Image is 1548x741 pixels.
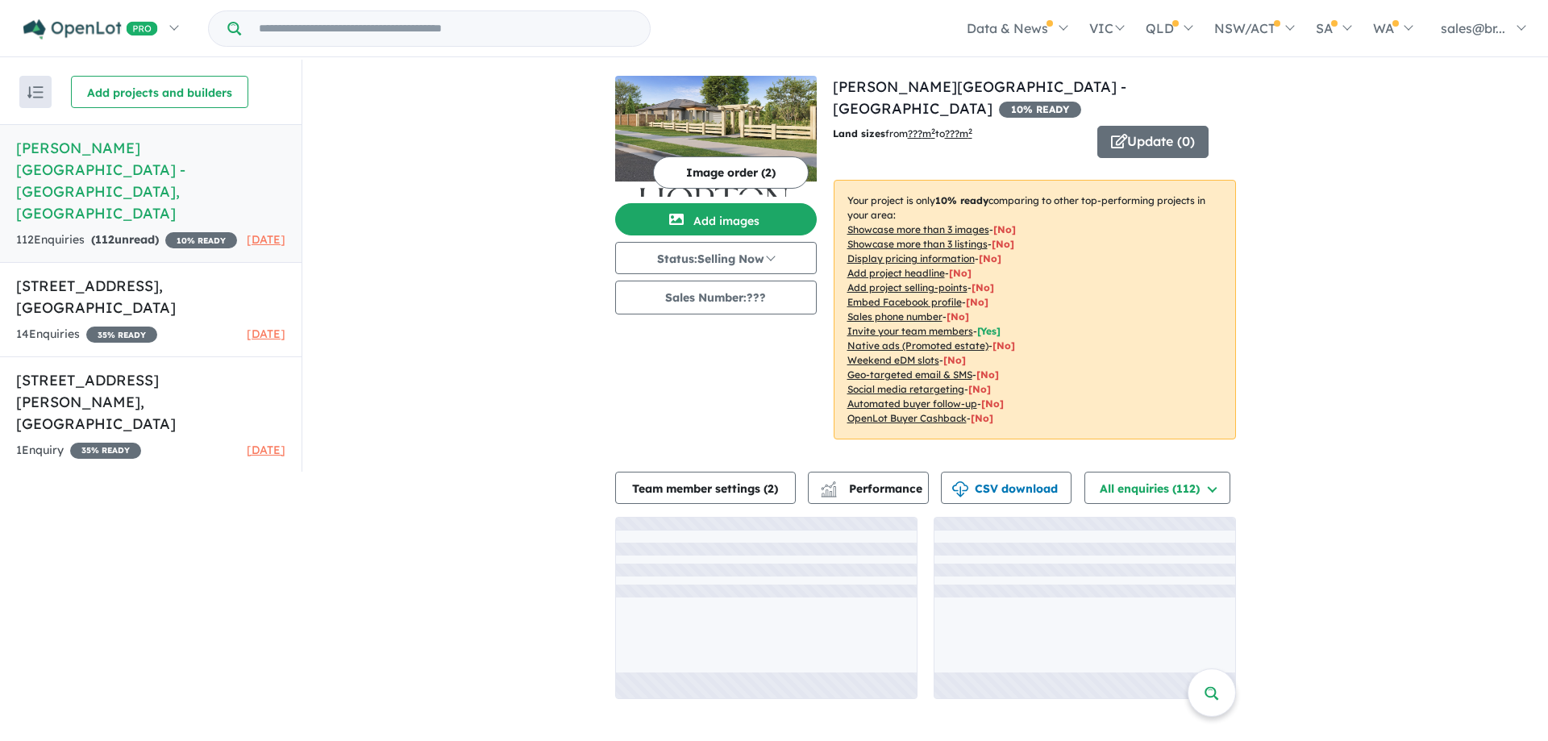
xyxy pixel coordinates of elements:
span: 2 [768,481,774,496]
button: Add projects and builders [71,76,248,108]
img: bar-chart.svg [821,486,837,497]
button: Team member settings (2) [615,472,796,504]
u: OpenLot Buyer Cashback [847,412,967,424]
span: [ No ] [947,310,969,323]
strong: ( unread) [91,232,159,247]
h5: [STREET_ADDRESS] , [GEOGRAPHIC_DATA] [16,275,285,318]
u: Sales phone number [847,310,943,323]
u: Weekend eDM slots [847,354,939,366]
sup: 2 [968,127,972,135]
span: sales@br... [1441,20,1505,36]
u: Add project headline [847,267,945,279]
img: Openlot PRO Logo White [23,19,158,40]
u: Showcase more than 3 listings [847,238,988,250]
span: 10 % READY [165,232,237,248]
u: Display pricing information [847,252,975,264]
span: [No] [992,339,1015,352]
u: Automated buyer follow-up [847,398,977,410]
button: Status:Selling Now [615,242,817,274]
span: Performance [823,481,922,496]
button: Performance [808,472,929,504]
u: Showcase more than 3 images [847,223,989,235]
span: [DATE] [247,443,285,457]
button: CSV download [941,472,1072,504]
span: [ No ] [966,296,988,308]
span: 112 [95,232,114,247]
span: [No] [968,383,991,395]
u: Social media retargeting [847,383,964,395]
span: [ No ] [993,223,1016,235]
u: ???m [945,127,972,139]
p: Your project is only comparing to other top-performing projects in your area: - - - - - - - - - -... [834,180,1236,439]
span: [No] [976,368,999,381]
u: ??? m [908,127,935,139]
h5: [PERSON_NAME][GEOGRAPHIC_DATA] - [GEOGRAPHIC_DATA] , [GEOGRAPHIC_DATA] [16,137,285,224]
b: 10 % ready [935,194,988,206]
u: Native ads (Promoted estate) [847,339,988,352]
span: [ Yes ] [977,325,1001,337]
span: [ No ] [949,267,972,279]
span: 10 % READY [999,102,1081,118]
div: 112 Enquir ies [16,231,237,250]
span: [ No ] [972,281,994,293]
div: 14 Enquir ies [16,325,157,344]
span: 35 % READY [86,327,157,343]
img: download icon [952,481,968,497]
span: 35 % READY [70,443,141,459]
span: [No] [943,354,966,366]
button: Sales Number:??? [615,281,817,314]
u: Geo-targeted email & SMS [847,368,972,381]
span: [ No ] [992,238,1014,250]
span: [DATE] [247,232,285,247]
input: Try estate name, suburb, builder or developer [244,11,647,46]
img: sort.svg [27,86,44,98]
a: [PERSON_NAME][GEOGRAPHIC_DATA] - [GEOGRAPHIC_DATA] [833,77,1126,118]
span: to [935,127,972,139]
u: Embed Facebook profile [847,296,962,308]
span: [No] [971,412,993,424]
b: Land sizes [833,127,885,139]
div: 1 Enquir y [16,441,141,460]
span: [DATE] [247,327,285,341]
button: All enquiries (112) [1084,472,1230,504]
u: Invite your team members [847,325,973,337]
sup: 2 [931,127,935,135]
img: line-chart.svg [821,481,835,490]
button: Add images [615,203,817,235]
u: Add project selling-points [847,281,967,293]
img: Horton Park Estate - Langwarrin [615,76,817,197]
button: Update (0) [1097,126,1209,158]
h5: [STREET_ADDRESS][PERSON_NAME] , [GEOGRAPHIC_DATA] [16,369,285,435]
p: from [833,126,1085,142]
button: Image order (2) [653,156,809,189]
span: [No] [981,398,1004,410]
span: [ No ] [979,252,1001,264]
